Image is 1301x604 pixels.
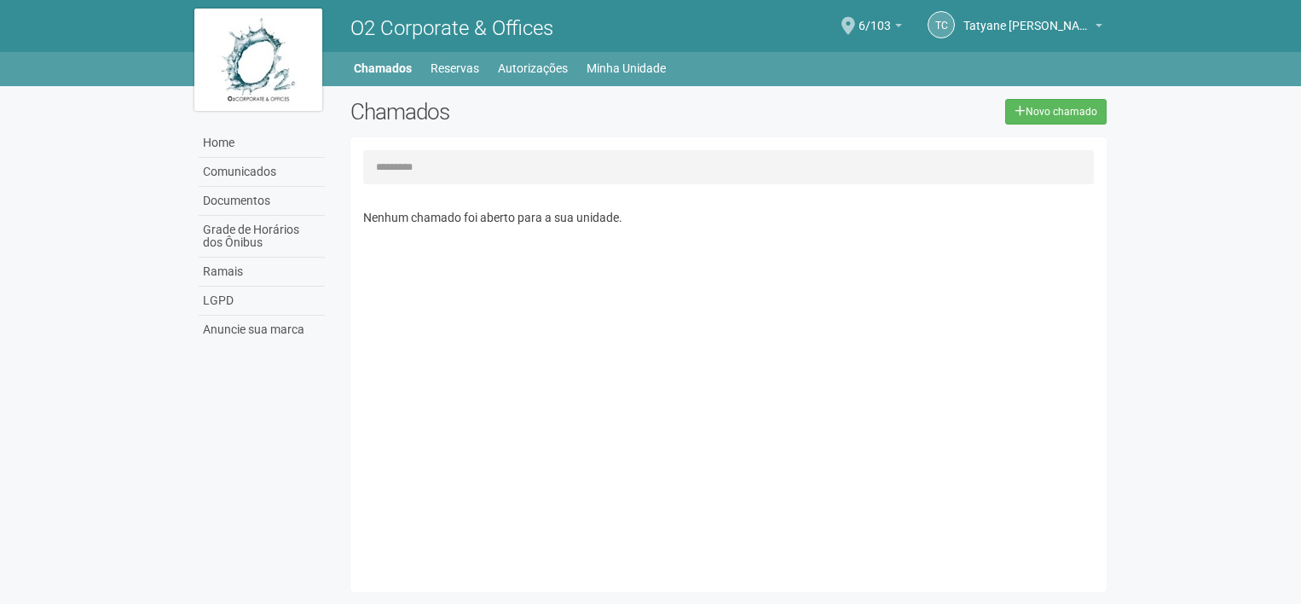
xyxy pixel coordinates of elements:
a: Grade de Horários dos Ônibus [199,216,325,258]
a: 6/103 [859,21,902,35]
img: logo.jpg [194,9,322,111]
a: Minha Unidade [587,56,666,80]
span: O2 Corporate & Offices [350,16,553,40]
span: 6/103 [859,3,891,32]
span: Tatyane Cristina Rocha Felipe [963,3,1091,32]
a: Comunicados [199,158,325,187]
a: Documentos [199,187,325,216]
a: Ramais [199,258,325,287]
a: TC [928,11,955,38]
a: Home [199,129,325,158]
a: Tatyane [PERSON_NAME] [PERSON_NAME] [963,21,1102,35]
a: Chamados [354,56,412,80]
h2: Chamados [350,99,650,125]
a: Novo chamado [1005,99,1107,125]
a: Anuncie sua marca [199,316,325,344]
a: Autorizações [498,56,568,80]
a: Reservas [431,56,479,80]
p: Nenhum chamado foi aberto para a sua unidade. [363,210,1094,225]
a: LGPD [199,287,325,316]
